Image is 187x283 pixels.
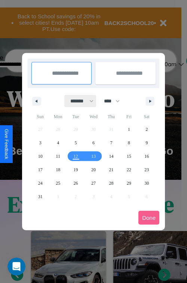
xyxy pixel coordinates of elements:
span: 8 [128,136,130,150]
button: 15 [120,150,138,163]
span: 31 [38,190,43,203]
span: Sat [138,111,156,123]
button: 10 [31,150,49,163]
button: 6 [85,136,102,150]
span: Mon [49,111,67,123]
span: 4 [57,136,59,150]
span: 22 [127,163,131,176]
button: 18 [49,163,67,176]
button: 23 [138,163,156,176]
span: Fri [120,111,138,123]
span: 9 [145,136,148,150]
span: 11 [56,150,60,163]
span: 20 [91,163,96,176]
button: 9 [138,136,156,150]
span: 29 [127,176,131,190]
button: 19 [67,163,85,176]
button: 25 [49,176,67,190]
button: Done [138,211,159,225]
span: 23 [144,163,149,176]
span: 7 [110,136,112,150]
button: 5 [67,136,85,150]
button: 2 [138,123,156,136]
button: 24 [31,176,49,190]
span: 6 [92,136,95,150]
span: 10 [38,150,43,163]
span: 5 [75,136,77,150]
span: 15 [127,150,131,163]
span: 14 [109,150,113,163]
button: 31 [31,190,49,203]
button: 1 [120,123,138,136]
span: 2 [145,123,148,136]
span: 28 [109,176,113,190]
span: 16 [144,150,149,163]
span: Tue [67,111,85,123]
button: 8 [120,136,138,150]
button: 28 [102,176,120,190]
span: 27 [91,176,96,190]
span: 17 [38,163,43,176]
span: 12 [74,150,78,163]
span: Thu [102,111,120,123]
button: 13 [85,150,102,163]
button: 7 [102,136,120,150]
span: 26 [74,176,78,190]
button: 3 [31,136,49,150]
span: 3 [39,136,42,150]
button: 26 [67,176,85,190]
iframe: Intercom live chat [7,258,25,276]
span: 24 [38,176,43,190]
button: 22 [120,163,138,176]
span: 19 [74,163,78,176]
span: 13 [91,150,96,163]
button: 16 [138,150,156,163]
button: 11 [49,150,67,163]
span: 18 [56,163,60,176]
span: 1 [128,123,130,136]
button: 30 [138,176,156,190]
span: 25 [56,176,60,190]
button: 17 [31,163,49,176]
div: Give Feedback [4,129,9,159]
button: 12 [67,150,85,163]
button: 27 [85,176,102,190]
button: 14 [102,150,120,163]
button: 21 [102,163,120,176]
button: 29 [120,176,138,190]
span: Sun [31,111,49,123]
button: 20 [85,163,102,176]
span: 21 [109,163,113,176]
button: 4 [49,136,67,150]
span: 30 [144,176,149,190]
span: Wed [85,111,102,123]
